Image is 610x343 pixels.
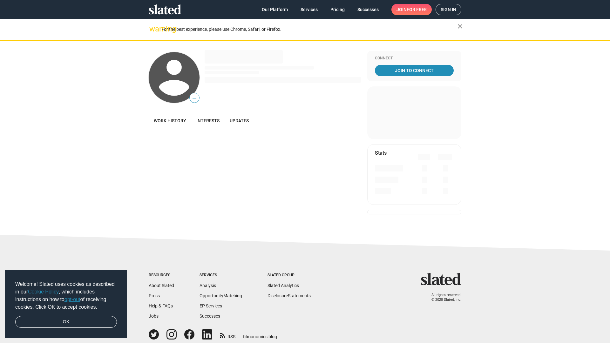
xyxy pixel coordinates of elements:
[200,303,222,308] a: EP Services
[191,113,225,128] a: Interests
[28,289,59,294] a: Cookie Policy
[262,4,288,15] span: Our Platform
[190,94,199,102] span: —
[64,297,80,302] a: opt-out
[225,113,254,128] a: Updates
[243,329,277,340] a: filmonomics blog
[456,23,464,30] mat-icon: close
[391,4,432,15] a: Joinfor free
[436,4,461,15] a: Sign in
[15,316,117,328] a: dismiss cookie message
[295,4,323,15] a: Services
[375,65,454,76] a: Join To Connect
[196,118,220,123] span: Interests
[149,293,160,298] a: Press
[407,4,427,15] span: for free
[352,4,384,15] a: Successes
[268,283,299,288] a: Slated Analytics
[149,113,191,128] a: Work history
[325,4,350,15] a: Pricing
[149,283,174,288] a: About Slated
[154,118,186,123] span: Work history
[200,273,242,278] div: Services
[200,283,216,288] a: Analysis
[200,313,220,319] a: Successes
[220,330,235,340] a: RSS
[268,293,311,298] a: DisclosureStatements
[257,4,293,15] a: Our Platform
[243,334,251,339] span: film
[301,4,318,15] span: Services
[149,313,159,319] a: Jobs
[357,4,379,15] span: Successes
[15,280,117,311] span: Welcome! Slated uses cookies as described in our , which includes instructions on how to of recei...
[161,25,457,34] div: For the best experience, please use Chrome, Safari, or Firefox.
[230,118,249,123] span: Updates
[425,293,461,302] p: All rights reserved. © 2025 Slated, Inc.
[149,273,174,278] div: Resources
[376,65,452,76] span: Join To Connect
[200,293,242,298] a: OpportunityMatching
[268,273,311,278] div: Slated Group
[441,4,456,15] span: Sign in
[396,4,427,15] span: Join
[375,56,454,61] div: Connect
[149,303,173,308] a: Help & FAQs
[5,270,127,338] div: cookieconsent
[375,150,387,156] mat-card-title: Stats
[330,4,345,15] span: Pricing
[149,25,157,33] mat-icon: warning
